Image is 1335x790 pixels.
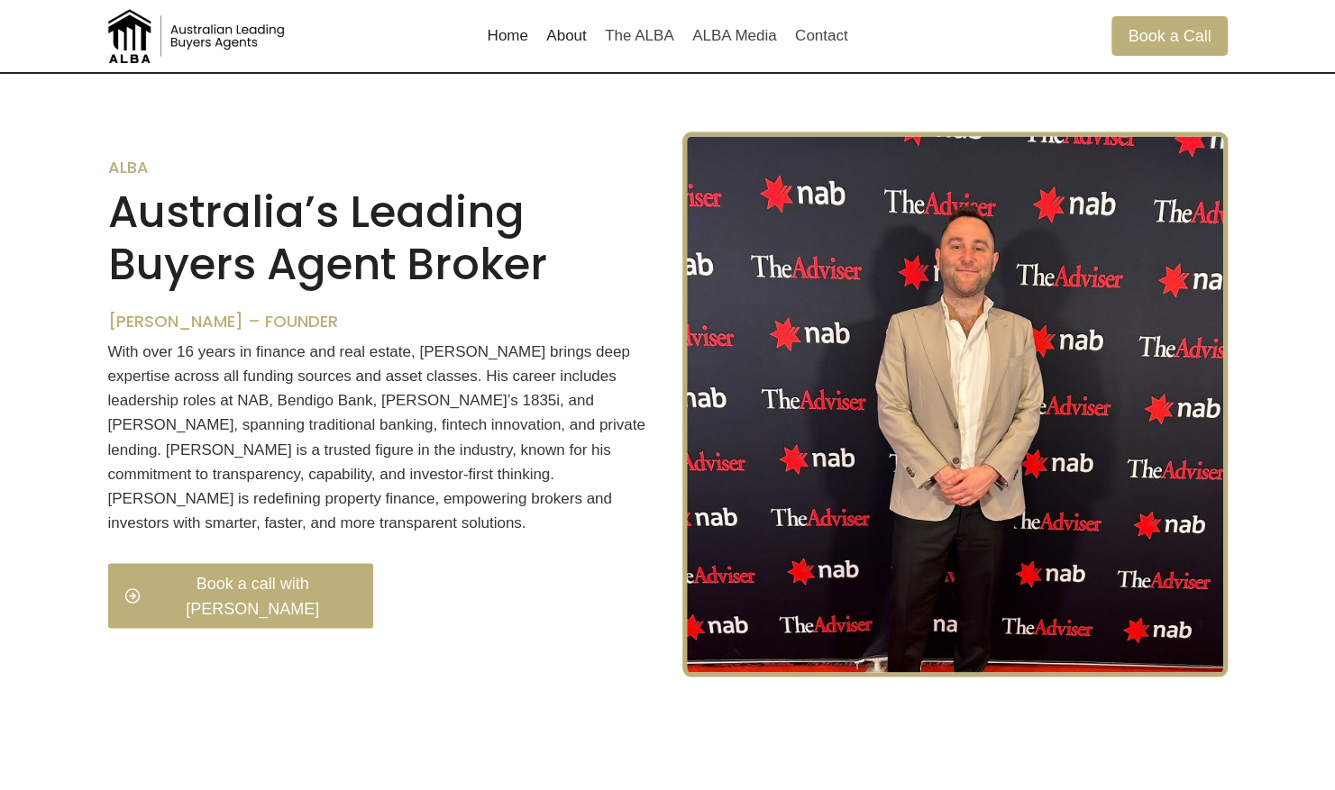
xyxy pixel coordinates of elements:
[108,563,374,628] a: Book a call with [PERSON_NAME]
[149,570,358,622] span: Book a call with [PERSON_NAME]
[478,14,537,58] a: Home
[108,339,654,535] p: With over 16 years in finance and real estate, [PERSON_NAME] brings deep expertise across all fun...
[1111,16,1227,55] a: Book a Call
[108,311,654,331] h6: [PERSON_NAME] – Founder
[683,14,786,58] a: ALBA Media
[108,186,654,289] h2: Australia’s Leading Buyers Agent Broker
[596,14,683,58] a: The ALBA
[108,9,288,63] img: Australian Leading Buyers Agents
[537,14,596,58] a: About
[786,14,857,58] a: Contact
[108,158,654,177] h6: ALBA
[478,14,856,58] nav: Primary Navigation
